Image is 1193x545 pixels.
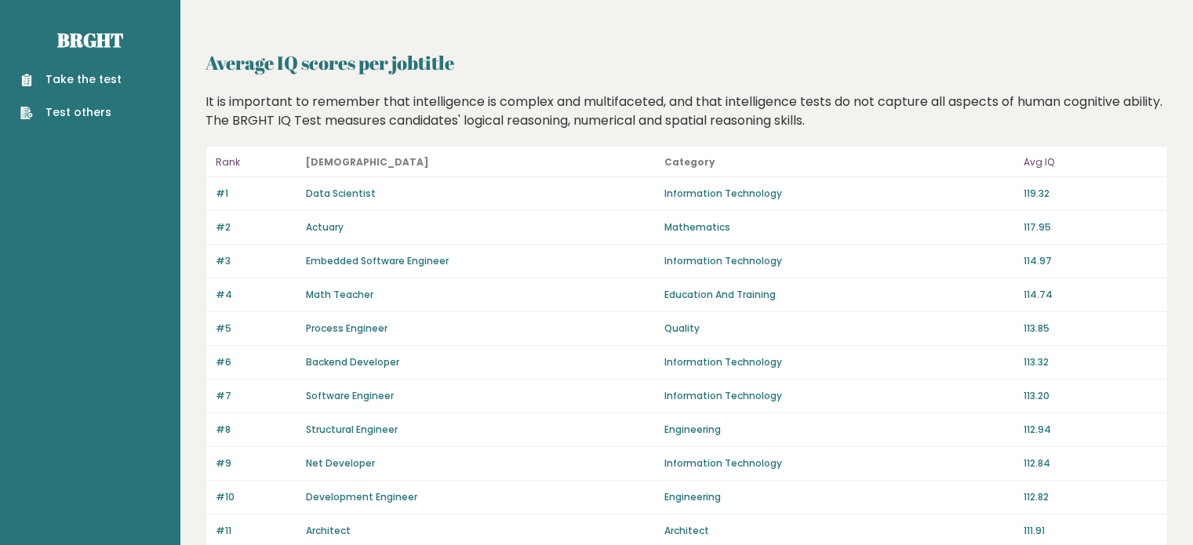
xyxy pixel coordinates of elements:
[1024,355,1158,369] p: 113.32
[216,220,296,234] p: #2
[664,254,1013,268] p: Information Technology
[1024,490,1158,504] p: 112.82
[1024,389,1158,403] p: 113.20
[206,49,1168,77] h2: Average IQ scores per jobtitle
[216,456,296,471] p: #9
[216,490,296,504] p: #10
[306,220,344,234] a: Actuary
[306,187,376,200] a: Data Scientist
[1024,288,1158,302] p: 114.74
[216,423,296,437] p: #8
[664,423,1013,437] p: Engineering
[216,524,296,538] p: #11
[216,355,296,369] p: #6
[216,322,296,336] p: #5
[664,220,1013,234] p: Mathematics
[1024,187,1158,201] p: 119.32
[664,288,1013,302] p: Education And Training
[306,322,387,335] a: Process Engineer
[306,288,373,301] a: Math Teacher
[216,254,296,268] p: #3
[1024,524,1158,538] p: 111.91
[20,104,122,121] a: Test others
[57,27,123,53] a: Brght
[306,524,351,537] a: Architect
[1024,423,1158,437] p: 112.94
[20,71,122,88] a: Take the test
[216,187,296,201] p: #1
[1024,456,1158,471] p: 112.84
[664,155,715,169] b: Category
[664,389,1013,403] p: Information Technology
[216,389,296,403] p: #7
[306,355,399,369] a: Backend Developer
[216,288,296,302] p: #4
[306,423,398,436] a: Structural Engineer
[306,456,375,470] a: Net Developer
[306,490,417,503] a: Development Engineer
[216,153,296,172] p: Rank
[1024,220,1158,234] p: 117.95
[306,155,429,169] b: [DEMOGRAPHIC_DATA]
[1024,254,1158,268] p: 114.97
[1024,153,1158,172] p: Avg IQ
[664,355,1013,369] p: Information Technology
[306,254,449,267] a: Embedded Software Engineer
[306,389,394,402] a: Software Engineer
[664,490,1013,504] p: Engineering
[664,456,1013,471] p: Information Technology
[664,524,1013,538] p: Architect
[664,322,1013,336] p: Quality
[1024,322,1158,336] p: 113.85
[664,187,1013,201] p: Information Technology
[200,93,1174,130] div: It is important to remember that intelligence is complex and multifaceted, and that intelligence ...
